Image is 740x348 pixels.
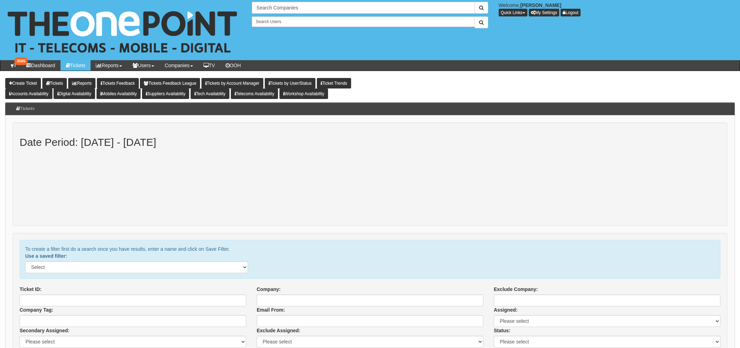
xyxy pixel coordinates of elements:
[499,9,527,16] button: Quick Links
[257,306,285,313] label: Email From:
[494,306,518,313] label: Assigned:
[127,60,159,71] a: Users
[494,286,538,293] label: Exclude Company:
[5,88,52,99] a: Accounts Availability
[20,327,70,334] label: Secondary Assigned:
[97,78,139,88] a: Tickets Feedback
[231,88,278,99] a: Telecoms Availability
[97,88,141,99] a: Mobiles Availability
[91,60,127,71] a: Reports
[191,88,229,99] a: Tech Availability
[252,2,475,14] input: Search Companies
[13,103,38,115] h3: Tickets
[20,136,720,148] h2: Date Period: [DATE] - [DATE]
[20,286,42,293] label: Ticket ID:
[68,78,95,88] a: Reports
[159,60,198,71] a: Companies
[494,327,510,334] label: Status:
[265,78,316,88] a: Tickets by User/Status
[42,78,67,88] a: Tickets
[198,60,220,71] a: TV
[252,16,475,27] input: Search Users
[493,2,740,16] div: Welcome,
[21,60,61,71] a: Dashboard
[140,78,200,88] a: Tickets Feedback League
[220,60,246,71] a: OOH
[54,88,95,99] a: Digital Availability
[561,9,581,16] a: Logout
[61,60,91,71] a: Tickets
[14,57,28,65] span: 3565
[529,9,560,16] a: My Settings
[257,327,300,334] label: Exclude Assigned:
[20,306,53,313] label: Company Tag:
[5,78,41,88] a: Create Ticket
[201,78,263,88] a: Tickets by Account Manager
[520,2,561,8] b: [PERSON_NAME]
[142,88,189,99] a: Suppliers Availability
[25,246,715,253] p: To create a filter first do a search once you have results, enter a name and click on Save Filter.
[257,286,280,293] label: Company:
[317,78,351,88] a: Ticket Trends
[25,253,67,260] label: Use a saved filter:
[279,88,328,99] a: Workshop Availability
